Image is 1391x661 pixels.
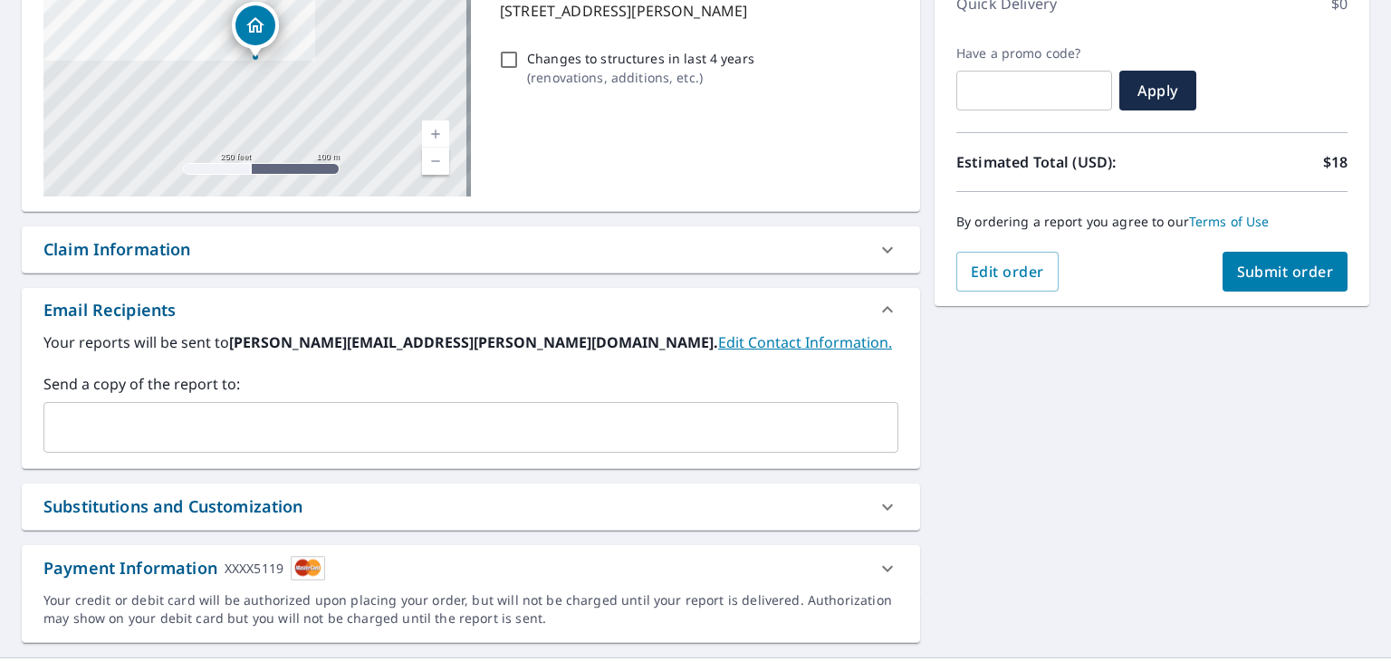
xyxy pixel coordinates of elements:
div: Claim Information [43,237,191,262]
p: $18 [1323,151,1348,173]
b: [PERSON_NAME][EMAIL_ADDRESS][PERSON_NAME][DOMAIN_NAME]. [229,332,718,352]
div: Payment InformationXXXX5119cardImage [22,545,920,591]
p: ( renovations, additions, etc. ) [527,68,754,87]
div: Dropped pin, building 1, Residential property, 3923 Bratton St Sugar Land, TX 77479 [232,2,279,58]
span: Apply [1134,81,1182,101]
a: Terms of Use [1189,213,1270,230]
button: Edit order [956,252,1059,292]
label: Send a copy of the report to: [43,373,898,395]
div: Payment Information [43,556,325,580]
button: Submit order [1223,252,1348,292]
span: Edit order [971,262,1044,282]
img: cardImage [291,556,325,580]
div: Email Recipients [22,288,920,331]
div: Substitutions and Customization [22,484,920,530]
div: Substitutions and Customization [43,494,303,519]
div: Email Recipients [43,298,176,322]
div: Claim Information [22,226,920,273]
div: Your credit or debit card will be authorized upon placing your order, but will not be charged unt... [43,591,898,627]
p: Estimated Total (USD): [956,151,1152,173]
a: Current Level 17, Zoom Out [422,148,449,175]
div: XXXX5119 [225,556,283,580]
label: Your reports will be sent to [43,331,898,353]
span: Submit order [1237,262,1334,282]
p: Changes to structures in last 4 years [527,49,754,68]
a: EditContactInfo [718,332,892,352]
button: Apply [1119,71,1196,110]
label: Have a promo code? [956,45,1112,62]
a: Current Level 17, Zoom In [422,120,449,148]
p: By ordering a report you agree to our [956,214,1348,230]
